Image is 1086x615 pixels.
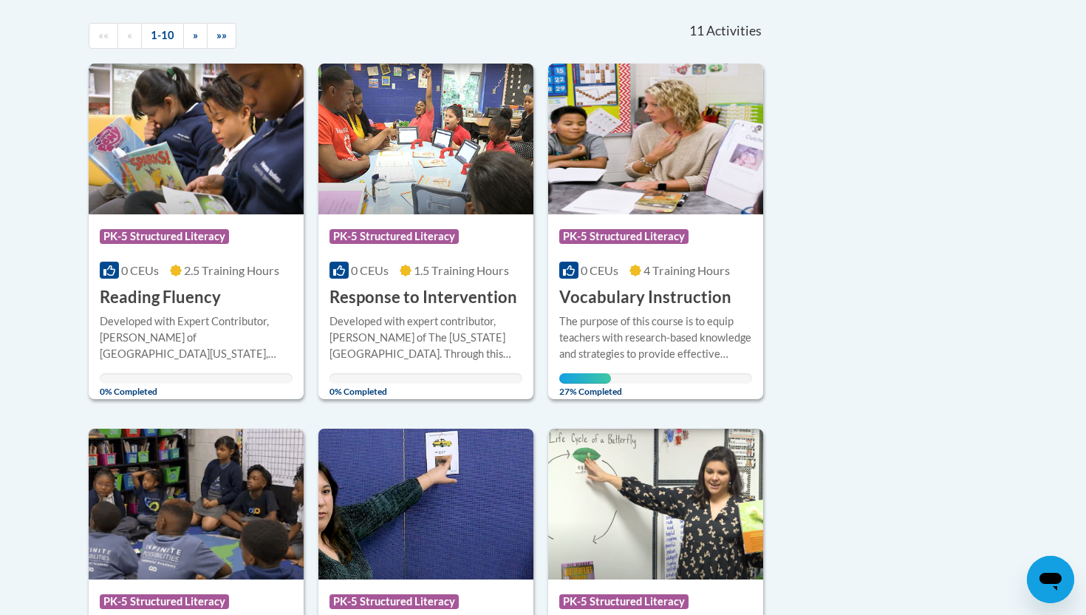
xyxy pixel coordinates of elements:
[100,229,229,244] span: PK-5 Structured Literacy
[559,286,731,309] h3: Vocabulary Instruction
[318,429,533,580] img: Course Logo
[548,64,763,399] a: Course LogoPK-5 Structured Literacy0 CEUs4 Training Hours Vocabulary InstructionThe purpose of th...
[643,263,730,277] span: 4 Training Hours
[89,23,118,49] a: Begining
[184,263,279,277] span: 2.5 Training Hours
[559,373,611,384] div: Your progress
[548,64,763,214] img: Course Logo
[329,313,522,362] div: Developed with expert contributor, [PERSON_NAME] of The [US_STATE][GEOGRAPHIC_DATA]. Through this...
[100,313,293,362] div: Developed with Expert Contributor, [PERSON_NAME] of [GEOGRAPHIC_DATA][US_STATE], [GEOGRAPHIC_DATA...
[100,594,229,609] span: PK-5 Structured Literacy
[193,29,198,41] span: »
[318,64,533,399] a: Course LogoPK-5 Structured Literacy0 CEUs1.5 Training Hours Response to InterventionDeveloped wit...
[318,64,533,214] img: Course Logo
[689,23,704,39] span: 11
[98,29,109,41] span: ««
[559,229,689,244] span: PK-5 Structured Literacy
[141,23,184,49] a: 1-10
[1027,556,1074,603] iframe: Button to launch messaging window
[559,313,752,362] div: The purpose of this course is to equip teachers with research-based knowledge and strategies to p...
[100,286,221,309] h3: Reading Fluency
[89,429,304,580] img: Course Logo
[216,29,227,41] span: »»
[207,23,236,49] a: End
[89,64,304,214] img: Course Logo
[351,263,389,277] span: 0 CEUs
[121,263,159,277] span: 0 CEUs
[329,594,459,609] span: PK-5 Structured Literacy
[183,23,208,49] a: Next
[127,29,132,41] span: «
[559,594,689,609] span: PK-5 Structured Literacy
[414,263,509,277] span: 1.5 Training Hours
[581,263,618,277] span: 0 CEUs
[706,23,762,39] span: Activities
[117,23,142,49] a: Previous
[548,429,763,580] img: Course Logo
[329,286,517,309] h3: Response to Intervention
[329,229,459,244] span: PK-5 Structured Literacy
[559,373,611,397] span: 27% Completed
[89,64,304,399] a: Course LogoPK-5 Structured Literacy0 CEUs2.5 Training Hours Reading FluencyDeveloped with Expert ...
